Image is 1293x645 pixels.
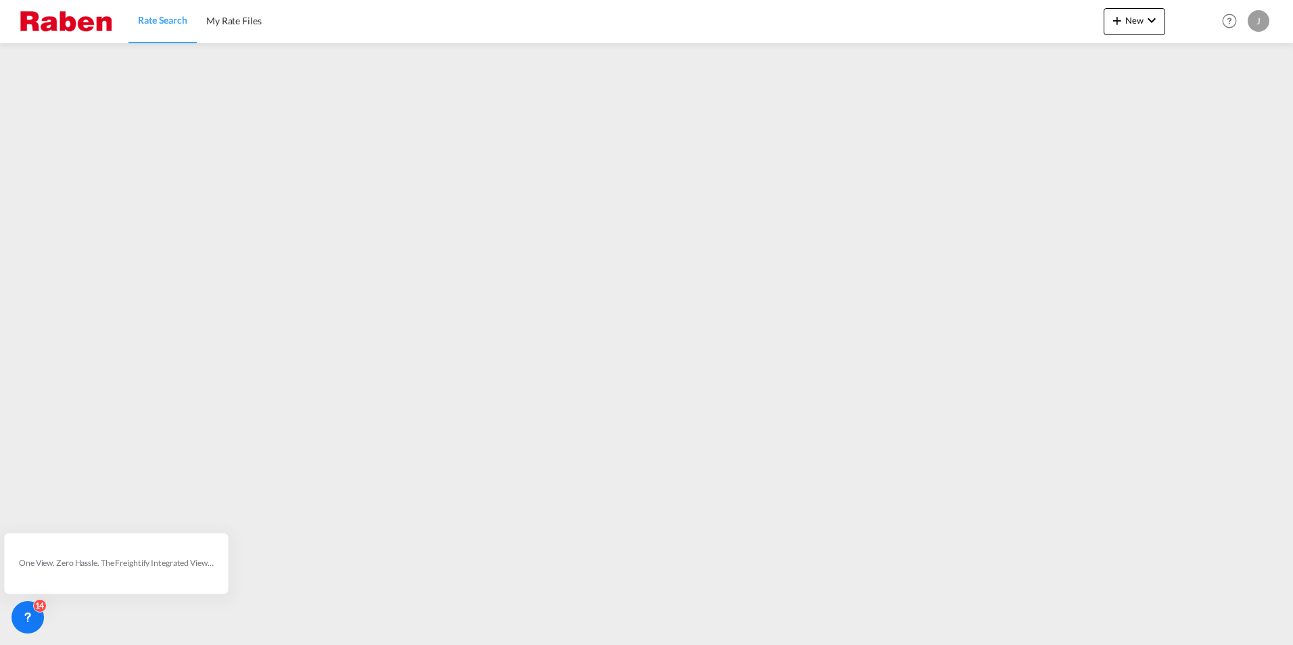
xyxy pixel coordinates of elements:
[20,6,112,37] img: 56a1822070ee11ef8af4bf29ef0a0da2.png
[1218,9,1248,34] div: Help
[1109,12,1125,28] md-icon: icon-plus 400-fg
[1109,15,1160,26] span: New
[1248,10,1269,32] div: J
[138,14,187,26] span: Rate Search
[206,15,262,26] span: My Rate Files
[1218,9,1241,32] span: Help
[1104,8,1165,35] button: icon-plus 400-fgNewicon-chevron-down
[1144,12,1160,28] md-icon: icon-chevron-down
